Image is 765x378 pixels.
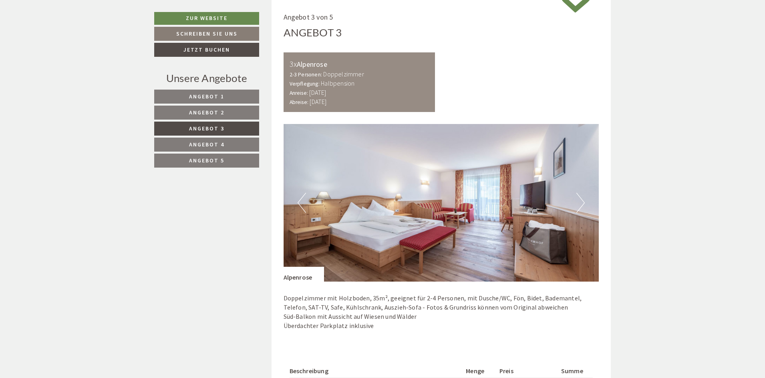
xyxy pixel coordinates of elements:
small: 15:18 [117,46,303,51]
span: Angebot 5 [189,157,224,164]
th: Menge [463,365,496,377]
b: Halbpension [321,79,354,87]
img: image [284,124,599,282]
a: Schreiben Sie uns [154,27,259,41]
small: Abreise: [290,99,309,106]
b: [DATE] [310,98,326,106]
span: Angebot 3 [189,125,224,132]
div: Alpenrose [290,58,429,70]
small: Verpflegung: [290,80,320,87]
div: [DATE] [143,55,172,68]
span: Angebot 3 von 5 [284,12,333,22]
div: Unsere Angebote [154,71,259,86]
b: 3x [290,59,297,69]
div: Guten [DATE], gerne möchten wir nun 2 x das [PERSON_NAME] für je zwei Erwachsene reservieren und ... [6,70,203,150]
b: [DATE] [309,88,326,96]
span: Angebot 2 [189,109,224,116]
button: Previous [298,193,306,213]
div: Alpenrose [284,267,324,282]
th: Beschreibung [290,365,463,377]
a: Zur Website [154,12,259,25]
p: Doppelzimmer mit Holzboden, 35m², geeignet für 2-4 Personen, mit Dusche/WC, Fön, Bidet, Bademante... [284,294,599,330]
small: 2-3 Personen: [290,71,322,78]
small: Anreise: [290,90,308,96]
b: Doppelzimmer [323,70,364,78]
button: Next [576,193,585,213]
th: Preis [496,365,558,377]
small: 08:41 [12,142,199,148]
div: [DATE] [143,2,172,16]
a: Jetzt buchen [154,43,259,57]
div: [PERSON_NAME] [12,72,199,78]
div: Angebot 3 [284,25,342,40]
th: Summe [558,365,593,377]
span: Angebot 1 [189,93,224,100]
button: Senden [268,211,316,225]
span: Angebot 4 [189,141,224,148]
